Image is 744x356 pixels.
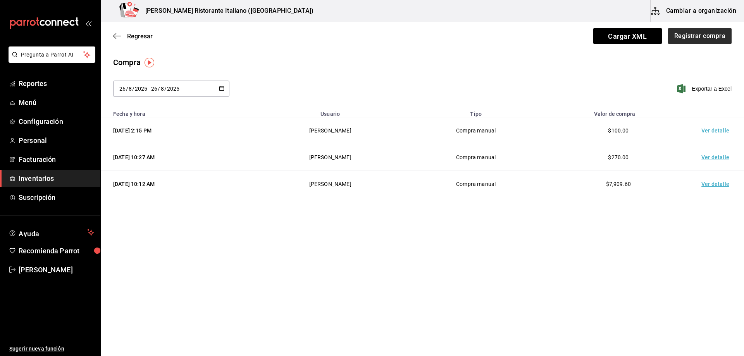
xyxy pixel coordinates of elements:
input: Month [160,86,164,92]
div: [DATE] 10:12 AM [113,180,246,188]
button: Registrar compra [668,28,732,44]
span: Facturación [19,154,94,165]
span: - [148,86,150,92]
span: Reportes [19,78,94,89]
input: Day [151,86,158,92]
button: Exportar a Excel [679,84,732,93]
span: Sugerir nueva función [9,345,94,353]
button: Regresar [113,33,153,40]
span: / [132,86,134,92]
button: Pregunta a Parrot AI [9,46,95,63]
td: Compra manual [405,117,547,144]
td: Ver detalle [690,117,744,144]
span: Regresar [127,33,153,40]
input: Year [167,86,180,92]
span: $7,909.60 [606,181,631,187]
span: Cargar XML [593,28,662,44]
td: [PERSON_NAME] [256,117,405,144]
span: Pregunta a Parrot AI [21,51,83,59]
a: Pregunta a Parrot AI [5,56,95,64]
span: / [158,86,160,92]
button: open_drawer_menu [85,20,91,26]
span: Inventarios [19,173,94,184]
td: Compra manual [405,171,547,198]
span: / [164,86,167,92]
span: Personal [19,135,94,146]
span: Menú [19,97,94,108]
th: Fecha y hora [101,106,256,117]
input: Year [134,86,148,92]
span: Configuración [19,116,94,127]
span: / [126,86,128,92]
td: [PERSON_NAME] [256,144,405,171]
img: Tooltip marker [145,58,154,67]
td: Compra manual [405,144,547,171]
span: Suscripción [19,192,94,203]
span: $270.00 [608,154,629,160]
div: Compra [113,57,141,68]
input: Day [119,86,126,92]
th: Tipo [405,106,547,117]
span: Recomienda Parrot [19,246,94,256]
h3: [PERSON_NAME] Ristorante Italiano ([GEOGRAPHIC_DATA]) [139,6,313,15]
td: [PERSON_NAME] [256,171,405,198]
div: [DATE] 10:27 AM [113,153,246,161]
th: Valor de compra [547,106,690,117]
td: Ver detalle [690,144,744,171]
td: Ver detalle [690,171,744,198]
span: [PERSON_NAME] [19,265,94,275]
input: Month [128,86,132,92]
div: [DATE] 2:15 PM [113,127,246,134]
span: $100.00 [608,127,629,134]
span: Ayuda [19,228,84,237]
th: Usuario [256,106,405,117]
